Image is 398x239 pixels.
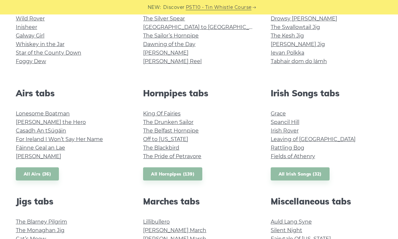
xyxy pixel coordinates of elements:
[143,219,170,225] a: Lillibullero
[16,128,66,134] a: Casadh An tSúgáin
[271,153,315,159] a: Fields of Athenry
[143,153,201,159] a: The Pride of Petravore
[143,196,255,206] h2: Marches tabs
[16,227,64,233] a: The Monaghan Jig
[271,58,327,64] a: Tabhair dom do lámh
[16,219,67,225] a: The Blarney Pilgrim
[16,136,103,142] a: For Ireland I Won’t Say Her Name
[143,128,199,134] a: The Belfast Hornpipe
[271,145,304,151] a: Rattling Bog
[163,4,185,11] span: Discover
[271,136,356,142] a: Leaving of [GEOGRAPHIC_DATA]
[16,145,65,151] a: Fáinne Geal an Lae
[16,33,44,39] a: Galway Girl
[16,119,86,125] a: [PERSON_NAME] the Hero
[271,24,320,30] a: The Swallowtail Jig
[271,50,304,56] a: Ievan Polkka
[143,58,202,64] a: [PERSON_NAME] Reel
[143,33,199,39] a: The Sailor’s Hornpipe
[143,15,185,22] a: The Silver Spear
[16,153,61,159] a: [PERSON_NAME]
[271,219,312,225] a: Auld Lang Syne
[143,41,195,47] a: Dawning of the Day
[271,128,299,134] a: Irish Rover
[16,24,37,30] a: Inisheer
[186,4,252,11] a: PST10 - Tin Whistle Course
[143,167,202,181] a: All Hornpipes (139)
[271,33,304,39] a: The Kesh Jig
[271,196,382,206] h2: Miscellaneous tabs
[16,50,81,56] a: Star of the County Down
[143,110,181,117] a: King Of Fairies
[271,167,330,181] a: All Irish Songs (32)
[271,119,299,125] a: Spancil Hill
[143,119,193,125] a: The Drunken Sailor
[271,88,382,98] h2: Irish Songs tabs
[271,41,325,47] a: [PERSON_NAME] Jig
[16,88,127,98] h2: Airs tabs
[148,4,161,11] span: NEW:
[143,88,255,98] h2: Hornpipes tabs
[143,145,179,151] a: The Blackbird
[16,58,46,64] a: Foggy Dew
[143,24,264,30] a: [GEOGRAPHIC_DATA] to [GEOGRAPHIC_DATA]
[16,196,127,206] h2: Jigs tabs
[143,136,188,142] a: Off to [US_STATE]
[271,227,302,233] a: Silent Night
[16,110,70,117] a: Lonesome Boatman
[16,41,64,47] a: Whiskey in the Jar
[143,227,206,233] a: [PERSON_NAME] March
[143,50,188,56] a: [PERSON_NAME]
[16,167,59,181] a: All Airs (36)
[16,15,45,22] a: Wild Rover
[271,110,286,117] a: Grace
[271,15,337,22] a: Drowsy [PERSON_NAME]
